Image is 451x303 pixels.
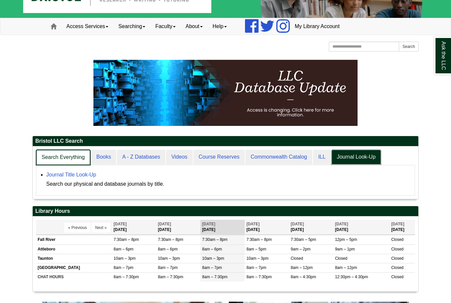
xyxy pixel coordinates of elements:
[335,247,355,251] span: 9am – 1pm
[36,150,90,165] a: Search Everything
[246,275,272,279] span: 8am – 7:30pm
[36,273,112,282] td: CHAT HOURS
[36,245,112,254] td: Attleboro
[335,222,348,226] span: [DATE]
[291,247,311,251] span: 9am – 2pm
[91,150,116,165] a: Books
[61,18,113,35] a: Access Services
[291,275,316,279] span: 8am – 4:30pm
[114,237,139,242] span: 7:30am – 8pm
[290,18,345,35] a: My Library Account
[117,150,165,165] a: A - Z Databases
[93,60,358,126] img: HTML tutorial
[158,275,183,279] span: 8am – 7:30pm
[181,18,208,35] a: About
[391,222,404,226] span: [DATE]
[246,237,272,242] span: 7:30am – 8pm
[166,150,193,165] a: Videos
[158,265,178,270] span: 8am – 7pm
[202,222,215,226] span: [DATE]
[391,275,403,279] span: Closed
[202,256,224,261] span: 10am – 3pm
[158,256,180,261] span: 10am – 3pm
[331,150,381,165] a: Journal Look-Up
[33,206,418,216] h2: Library Hours
[333,220,390,235] th: [DATE]
[246,265,266,270] span: 8am – 7pm
[64,223,90,233] button: « Previous
[114,256,136,261] span: 10am – 3pm
[46,172,96,177] a: Journal Title Look-Up
[193,150,245,165] a: Course Reserves
[114,265,133,270] span: 8am – 7pm
[156,220,200,235] th: [DATE]
[158,247,178,251] span: 8am – 6pm
[36,235,112,245] td: Fall River
[289,220,333,235] th: [DATE]
[202,265,222,270] span: 8am – 7pm
[246,222,260,226] span: [DATE]
[291,265,313,270] span: 8am – 12pm
[158,237,183,242] span: 7:30am – 8pm
[246,256,268,261] span: 10am – 3pm
[150,18,181,35] a: Faculty
[202,275,227,279] span: 8am – 7:30pm
[291,256,303,261] span: Closed
[33,136,418,146] h2: Bristol LLC Search
[391,247,403,251] span: Closed
[246,247,266,251] span: 8am – 5pm
[245,220,289,235] th: [DATE]
[391,256,403,261] span: Closed
[36,263,112,272] td: [GEOGRAPHIC_DATA]
[335,256,347,261] span: Closed
[114,222,127,226] span: [DATE]
[202,237,227,242] span: 7:30am – 8pm
[202,247,222,251] span: 8am – 6pm
[46,179,411,189] div: Search our physical and database journals by title.
[291,222,304,226] span: [DATE]
[399,42,419,52] button: Search
[313,150,331,165] a: ILL
[158,222,171,226] span: [DATE]
[114,247,133,251] span: 8am – 6pm
[391,237,403,242] span: Closed
[114,275,139,279] span: 8am – 7:30pm
[112,220,156,235] th: [DATE]
[291,237,316,242] span: 7:30am – 5pm
[335,265,357,270] span: 8am – 12pm
[113,18,150,35] a: Searching
[391,265,403,270] span: Closed
[335,237,357,242] span: 12pm – 5pm
[200,220,245,235] th: [DATE]
[335,275,368,279] span: 12:30pm – 4:30pm
[91,223,110,233] button: Next »
[208,18,232,35] a: Help
[390,220,415,235] th: [DATE]
[245,150,312,165] a: Commonwealth Catalog
[36,254,112,263] td: Taunton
